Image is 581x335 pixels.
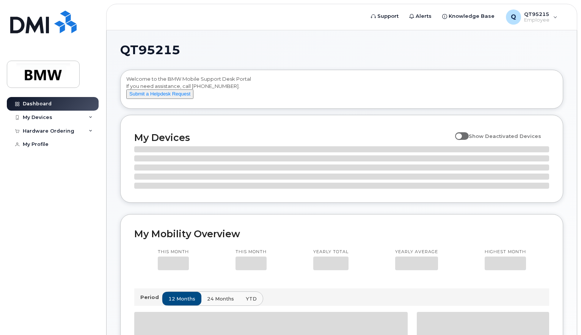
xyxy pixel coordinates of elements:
[246,295,257,302] span: YTD
[207,295,234,302] span: 24 months
[140,294,162,301] p: Period
[236,249,267,255] p: This month
[126,91,193,97] a: Submit a Helpdesk Request
[134,132,451,143] h2: My Devices
[126,75,557,106] div: Welcome to the BMW Mobile Support Desk Portal If you need assistance, call [PHONE_NUMBER].
[120,44,180,56] span: QT95215
[158,249,189,255] p: This month
[313,249,349,255] p: Yearly total
[126,89,193,99] button: Submit a Helpdesk Request
[395,249,438,255] p: Yearly average
[455,129,461,135] input: Show Deactivated Devices
[485,249,526,255] p: Highest month
[134,228,549,240] h2: My Mobility Overview
[469,133,541,139] span: Show Deactivated Devices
